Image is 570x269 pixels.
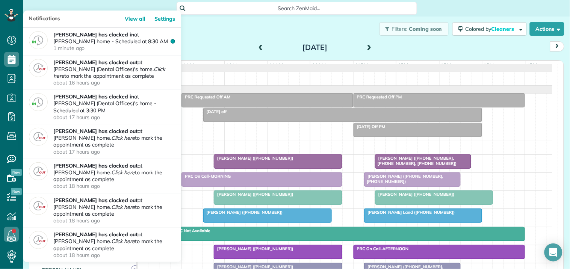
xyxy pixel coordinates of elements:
[111,169,135,176] em: Click here
[23,28,181,56] a: [PERSON_NAME] has clocked inat [PERSON_NAME] home - Scheduled at 8:30 AM1 minute ago
[353,246,409,251] span: PRC On Call-AFTERNOON
[23,11,86,27] h3: Notifications
[491,26,516,32] span: Cleaners
[53,197,175,224] p: at [PERSON_NAME] home. to mark the appointment as complete
[111,204,135,210] em: Click here
[53,183,174,189] time: about 18 hours ago
[53,217,174,224] time: about 18 hours ago
[124,11,152,27] a: View all
[268,43,362,51] h2: [DATE]
[53,128,175,155] p: at [PERSON_NAME] home. to mark the appointment as complete
[53,66,165,79] em: Click here
[11,188,22,195] span: New
[53,148,174,155] time: about 17 hours ago
[23,193,181,228] a: [PERSON_NAME] has clocked outat [PERSON_NAME] home.Click hereto mark the appointment as completea...
[482,62,496,68] span: 3pm
[526,62,539,68] span: 4pm
[53,197,138,204] strong: [PERSON_NAME] has clocked out
[53,162,138,169] strong: [PERSON_NAME] has clocked out
[53,114,174,121] time: about 17 hours ago
[23,159,181,193] a: [PERSON_NAME] has clocked outat [PERSON_NAME] home.Click hereto mark the appointment as completea...
[111,238,135,245] em: Click here
[392,26,408,32] span: Filters:
[375,156,457,166] span: [PERSON_NAME] ([PHONE_NUMBER], [PHONE_NUMBER], [PHONE_NUMBER])
[310,62,327,68] span: 11am
[53,231,138,238] strong: [PERSON_NAME] has clocked out
[268,62,284,68] span: 10am
[530,22,564,36] button: Actions
[29,128,48,146] img: clock_out-449ed60cdc56f1c859367bf20ccc8db3db0a77cc6b639c10c6e30ca5d2170faf.png
[213,192,294,197] span: [PERSON_NAME] ([PHONE_NUMBER])
[181,62,195,68] span: 8am
[53,45,174,51] time: 1 minute ago
[29,59,48,77] img: clock_out-449ed60cdc56f1c859367bf20ccc8db3db0a77cc6b639c10c6e30ca5d2170faf.png
[203,109,227,114] span: [DATE] off
[53,59,175,86] p: at [PERSON_NAME] (Dental Offices)'s home. to mark the appointment as complete
[29,197,48,215] img: clock_out-449ed60cdc56f1c859367bf20ccc8db3db0a77cc6b639c10c6e30ca5d2170faf.png
[53,31,175,52] p: at [PERSON_NAME] home - Scheduled at 8:30 AM
[23,228,181,262] a: [PERSON_NAME] has clocked outat [PERSON_NAME] home.Click hereto mark the appointment as completea...
[396,62,410,68] span: 1pm
[203,210,283,215] span: [PERSON_NAME] ([PHONE_NUMBER])
[23,124,181,159] a: [PERSON_NAME] has clocked outat [PERSON_NAME] home.Click hereto mark the appointment as completea...
[11,169,22,176] span: New
[23,90,181,124] a: [PERSON_NAME] has clocked inat [PERSON_NAME] (Dental Offices)'s home - Scheduled at 3:30 PMabout ...
[53,162,175,190] p: at [PERSON_NAME] home. to mark the appointment as complete
[53,31,134,38] strong: [PERSON_NAME] has clocked in
[171,228,211,233] span: PRC Not Available
[353,124,386,129] span: [DATE] Off PM
[53,59,138,66] strong: [PERSON_NAME] has clocked out
[213,156,294,161] span: [PERSON_NAME] ([PHONE_NUMBER])
[29,231,48,249] img: clock_out-449ed60cdc56f1c859367bf20ccc8db3db0a77cc6b639c10c6e30ca5d2170faf.png
[364,210,455,215] span: [PERSON_NAME] Land ([PHONE_NUMBER])
[53,128,138,134] strong: [PERSON_NAME] has clocked out
[53,93,175,121] p: at [PERSON_NAME] (Dental Offices)'s home - Scheduled at 3:30 PM
[181,94,231,100] span: PRC Requested Off AM
[440,62,453,68] span: 2pm
[29,93,48,111] img: clock_in-5e93d983c6e4fb6d8301f128e12ee4ae092419d2e85e68cb26219c57cb15bee6.png
[29,31,48,49] img: clock_in-5e93d983c6e4fb6d8301f128e12ee4ae092419d2e85e68cb26219c57cb15bee6.png
[353,94,402,100] span: PRC Requested Off PM
[213,246,294,251] span: [PERSON_NAME] ([PHONE_NUMBER])
[111,134,135,141] em: Click here
[409,26,443,32] span: Coming soon
[544,243,562,261] div: Open Intercom Messenger
[466,26,517,32] span: Colored by
[225,62,239,68] span: 9am
[550,41,564,51] button: next
[23,56,181,90] a: [PERSON_NAME] has clocked outat [PERSON_NAME] (Dental Offices)'s home.Click hereto mark the appoi...
[375,192,455,197] span: [PERSON_NAME] ([PHONE_NUMBER])
[53,93,134,100] strong: [PERSON_NAME] has clocked in
[29,162,48,180] img: clock_out-449ed60cdc56f1c859367bf20ccc8db3db0a77cc6b639c10c6e30ca5d2170faf.png
[181,174,231,179] span: PRC On Call-MORNING
[53,79,174,86] time: about 16 hours ago
[364,174,443,184] span: [PERSON_NAME] ([PHONE_NUMBER], [PHONE_NUMBER])
[354,62,370,68] span: 12pm
[53,231,175,258] p: at [PERSON_NAME] home. to mark the appointment as complete
[153,11,181,27] a: Settings
[452,22,527,36] button: Colored byCleaners
[53,252,174,258] time: about 18 hours ago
